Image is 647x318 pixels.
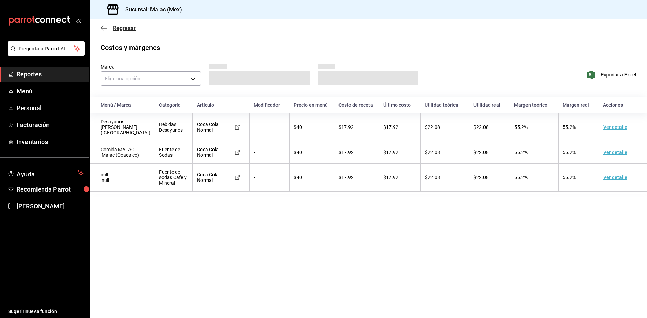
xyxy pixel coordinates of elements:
button: Exportar a Excel [589,71,636,79]
td: Ver detalle [599,164,647,192]
span: [PERSON_NAME] [17,202,84,211]
th: Precio en menú [290,97,334,113]
span: $22.08 [473,124,489,130]
span: $22.08 [425,175,440,180]
span: 55.2% [514,124,528,130]
div: Coca Cola Normal [197,172,229,183]
span: 55.2% [563,150,576,155]
th: Menú / Marca [90,97,155,113]
td: Ver detalle [599,141,647,164]
td: Bebidas Desayunos [155,113,193,141]
td: $40 [290,141,334,164]
span: Facturación [17,120,84,130]
div: Costos y márgenes [101,42,160,53]
span: Pregunta a Parrot AI [19,45,74,52]
span: 55.2% [563,175,576,180]
td: Desayunos [PERSON_NAME] ([GEOGRAPHIC_DATA]) [90,113,155,141]
span: Menú [17,86,84,96]
span: $22.08 [473,150,489,155]
span: Personal [17,103,84,113]
td: $17.92 [379,141,421,164]
span: 55.2% [514,175,528,180]
span: 55.2% [563,124,576,130]
th: Utilidad teórica [420,97,469,113]
button: open_drawer_menu [76,18,81,23]
th: Acciones [599,97,647,113]
th: Margen teórico [510,97,558,113]
span: Sugerir nueva función [8,308,84,315]
td: - [250,141,290,164]
span: $22.08 [425,124,440,130]
div: Coca Cola Normal [197,147,229,158]
button: Pregunta a Parrot AI [8,41,85,56]
td: $40 [290,164,334,192]
div: Elige una opción [101,71,201,86]
span: Ayuda [17,169,75,177]
td: $17.92 [379,164,421,192]
td: $17.92 [379,113,421,141]
span: 55.2% [514,150,528,155]
td: $17.92 [334,141,379,164]
h3: Sucursal: Malac (Mex) [120,6,182,14]
td: Comida MALAC Malac (Coacalco) [90,141,155,164]
td: Fuente de Sodas [155,141,193,164]
td: Ver detalle [599,113,647,141]
th: Categoría [155,97,193,113]
a: Pregunta a Parrot AI [5,50,85,57]
td: $17.92 [334,164,379,192]
span: Reportes [17,70,84,79]
span: Regresar [113,25,136,31]
th: Utilidad real [469,97,510,113]
td: - [250,164,290,192]
span: $22.08 [473,175,489,180]
td: $40 [290,113,334,141]
span: Inventarios [17,137,84,146]
th: Modificador [250,97,290,113]
button: Regresar [101,25,136,31]
td: Fuente de sodas Cafe y Mineral [155,164,193,192]
label: Marca [101,64,201,69]
td: - [250,113,290,141]
td: null null [90,164,155,192]
th: Costo de receta [334,97,379,113]
div: Coca Cola Normal [197,122,229,133]
th: Artículo [193,97,250,113]
td: $17.92 [334,113,379,141]
span: $22.08 [425,150,440,155]
span: Recomienda Parrot [17,185,84,194]
th: Margen real [559,97,599,113]
th: Último costo [379,97,421,113]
